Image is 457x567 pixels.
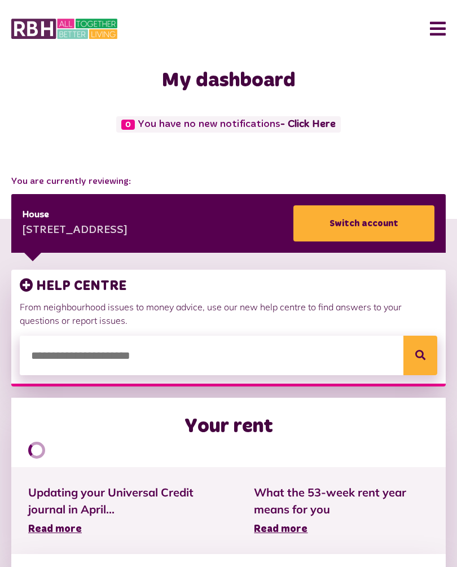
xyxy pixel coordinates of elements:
span: Read more [254,524,307,534]
img: MyRBH [11,17,117,41]
a: Updating your Universal Credit journal in April... Read more [28,484,220,537]
span: You have no new notifications [116,116,340,133]
h1: My dashboard [11,69,446,93]
span: You are currently reviewing: [11,175,446,188]
p: From neighbourhood issues to money advice, use our new help centre to find answers to your questi... [20,300,437,327]
a: What the 53-week rent year means for you Read more [254,484,429,537]
a: Switch account [293,205,434,241]
h3: HELP CENTRE [20,278,437,295]
span: 0 [121,120,135,130]
span: What the 53-week rent year means for you [254,484,429,518]
a: - Click Here [280,119,336,129]
span: Updating your Universal Credit journal in April... [28,484,220,518]
div: [STREET_ADDRESS] [23,222,128,239]
div: House [23,208,128,222]
h2: Your rent [184,415,273,439]
span: Read more [28,524,82,534]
